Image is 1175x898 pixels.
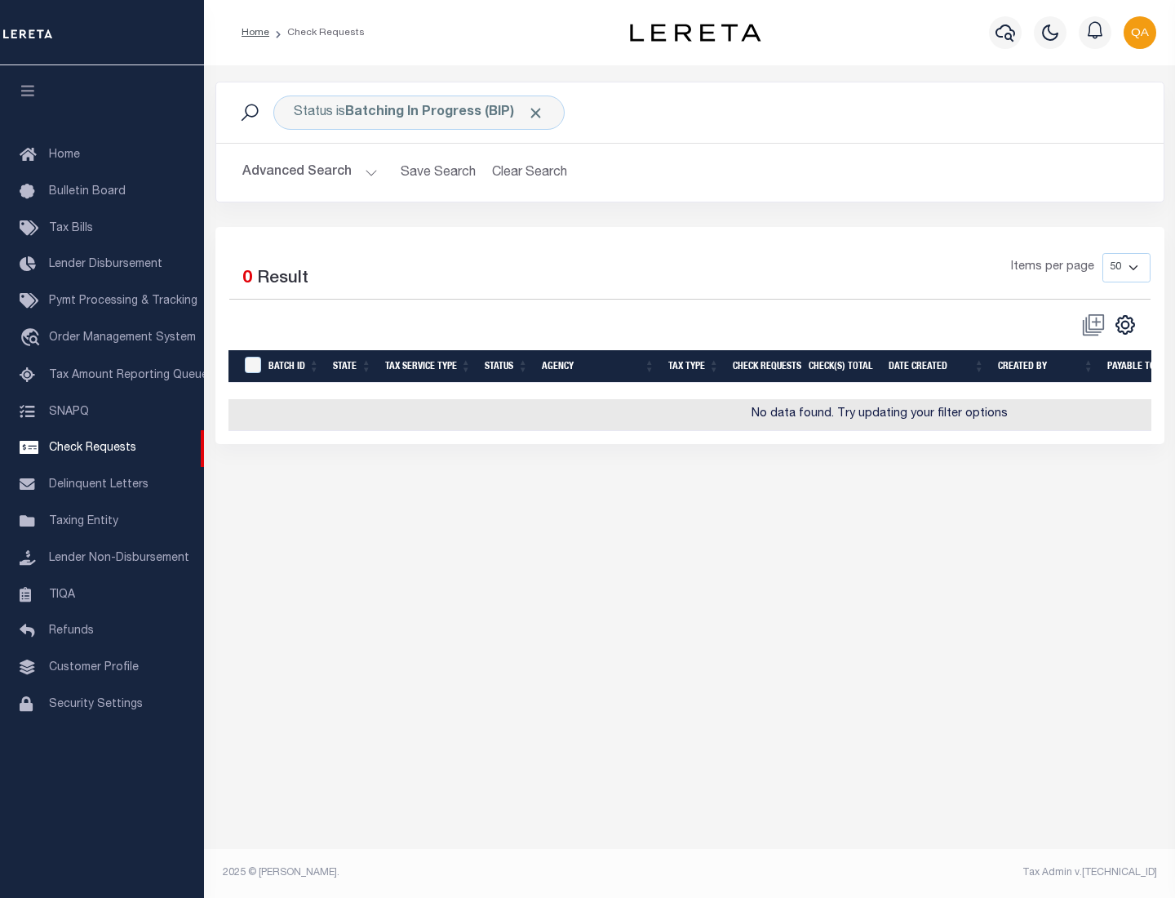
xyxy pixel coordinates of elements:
span: Bulletin Board [49,186,126,198]
span: Check Requests [49,442,136,454]
th: Batch Id: activate to sort column ascending [262,350,326,384]
i: travel_explore [20,328,46,349]
th: State: activate to sort column ascending [326,350,379,384]
th: Date Created: activate to sort column ascending [882,350,991,384]
span: SNAPQ [49,406,89,417]
button: Advanced Search [242,157,378,189]
span: Lender Non-Disbursement [49,553,189,564]
span: TIQA [49,589,75,600]
span: Customer Profile [49,662,139,673]
th: Created By: activate to sort column ascending [991,350,1101,384]
span: Order Management System [49,332,196,344]
span: Tax Amount Reporting Queue [49,370,208,381]
li: Check Requests [269,25,365,40]
th: Check(s) Total [802,350,882,384]
b: Batching In Progress (BIP) [345,106,544,119]
th: Tax Type: activate to sort column ascending [662,350,726,384]
img: svg+xml;base64,PHN2ZyB4bWxucz0iaHR0cDovL3d3dy53My5vcmcvMjAwMC9zdmciIHBvaW50ZXItZXZlbnRzPSJub25lIi... [1124,16,1156,49]
span: 0 [242,270,252,287]
span: Refunds [49,625,94,637]
span: Tax Bills [49,223,93,234]
span: Home [49,149,80,161]
span: Delinquent Letters [49,479,149,491]
span: Items per page [1011,259,1094,277]
button: Save Search [391,157,486,189]
label: Result [257,266,308,292]
th: Agency: activate to sort column ascending [535,350,662,384]
th: Check Requests [726,350,802,384]
span: Pymt Processing & Tracking [49,296,197,307]
div: 2025 © [PERSON_NAME]. [211,865,690,880]
button: Clear Search [486,157,574,189]
a: Home [242,28,269,38]
div: Tax Admin v.[TECHNICAL_ID] [702,865,1157,880]
div: Status is [273,96,565,130]
span: Security Settings [49,699,143,710]
img: logo-dark.svg [630,24,760,42]
span: Click to Remove [527,104,544,122]
span: Lender Disbursement [49,259,162,270]
span: Taxing Entity [49,516,118,527]
th: Tax Service Type: activate to sort column ascending [379,350,478,384]
th: Status: activate to sort column ascending [478,350,535,384]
